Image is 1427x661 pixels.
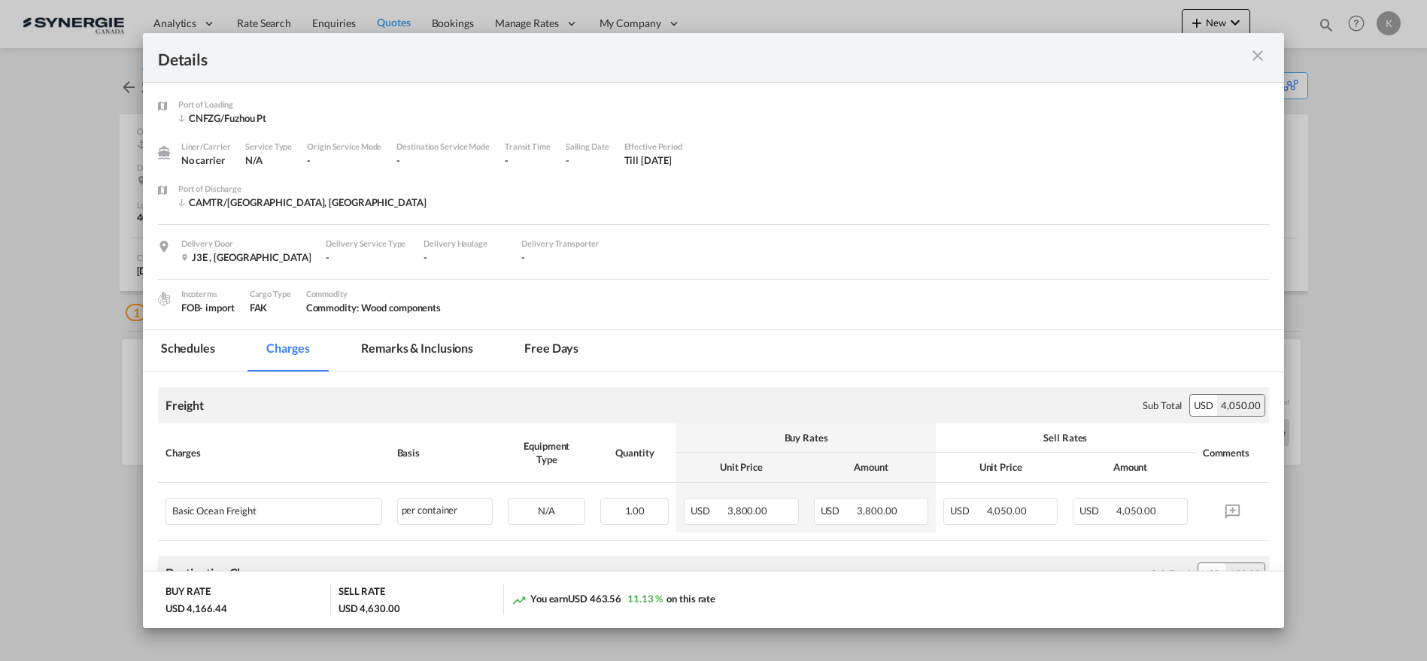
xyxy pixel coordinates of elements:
[512,592,715,608] div: You earn on this rate
[307,153,381,167] div: -
[245,154,263,166] span: N/A
[245,140,292,153] div: Service Type
[566,140,609,153] div: Sailing Date
[156,290,172,307] img: cargo.png
[178,182,427,196] div: Port of Discharge
[627,593,663,605] span: 11.13 %
[1116,505,1156,517] span: 4,050.00
[339,602,400,615] div: USD 4,630.00
[306,287,441,301] div: Commodity
[600,446,669,459] div: Quantity
[143,330,233,371] md-tab-item: Schedules
[326,237,408,250] div: Delivery Service Type
[339,584,385,602] div: SELL RATE
[172,499,324,517] div: Basic Ocean Freight
[505,153,551,167] div: -
[178,98,299,111] div: Port of Loading
[1151,567,1190,581] div: Sub Total
[181,237,311,250] div: Delivery Door
[248,330,328,371] md-tab-item: Charges
[676,453,806,482] th: Unit Price
[806,453,936,482] th: Amount
[566,153,609,167] div: -
[521,250,604,264] div: -
[950,505,985,517] span: USD
[397,446,493,459] div: Basis
[181,301,235,314] div: FOB
[1195,423,1270,482] th: Comments
[624,153,672,167] div: Till 3 Oct 2025
[199,301,234,314] div: - import
[625,505,645,517] span: 1.00
[821,505,855,517] span: USD
[181,140,231,153] div: Liner/Carrier
[424,250,506,264] div: -
[1079,505,1114,517] span: USD
[506,330,597,371] md-tab-item: Free days
[424,237,506,250] div: Delivery Haulage
[624,140,682,153] div: Effective Period
[307,140,381,153] div: Origin Service Mode
[505,140,551,153] div: Transit Time
[943,431,1188,444] div: Sell Rates
[521,237,604,250] div: Delivery Transporter
[987,505,1027,517] span: 4,050.00
[568,593,621,605] span: USD 463.56
[857,505,897,517] span: 3,800.00
[143,33,1285,628] md-dialog: Port of Loading ...
[306,302,441,314] span: Commodity: Wood components
[936,453,1065,482] th: Unit Price
[1190,395,1217,416] div: USD
[326,250,408,264] div: -
[181,250,311,264] div: J3E , Canada
[538,505,555,517] span: N/A
[1065,453,1195,482] th: Amount
[165,397,204,414] div: Freight
[1249,47,1267,65] md-icon: icon-close m-3 fg-AAA8AD cursor
[1198,563,1225,584] div: USD
[397,498,493,525] div: per container
[1225,563,1265,584] div: 450.00
[178,111,299,125] div: CNFZG/Fuzhou Pt
[512,593,527,608] md-icon: icon-trending-up
[1217,395,1265,416] div: 4,050.00
[181,287,235,301] div: Incoterms
[165,602,227,615] div: USD 4,166.44
[165,565,268,581] div: Destination Charge
[691,505,725,517] span: USD
[727,505,767,517] span: 3,800.00
[684,431,928,444] div: Buy Rates
[165,446,382,459] div: Charges
[1143,399,1182,412] div: Sub Total
[343,330,491,371] md-tab-item: Remarks & Inclusions
[396,140,490,153] div: Destination Service Mode
[250,301,291,314] div: FAK
[508,439,585,466] div: Equipment Type
[158,48,1158,67] div: Details
[250,287,291,301] div: Cargo Type
[143,330,612,371] md-pagination-wrapper: Use the left and right arrow keys to navigate between tabs
[181,153,231,167] div: No carrier
[396,153,490,167] div: -
[165,584,211,602] div: BUY RATE
[178,196,427,209] div: CAMTR/Montreal, QC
